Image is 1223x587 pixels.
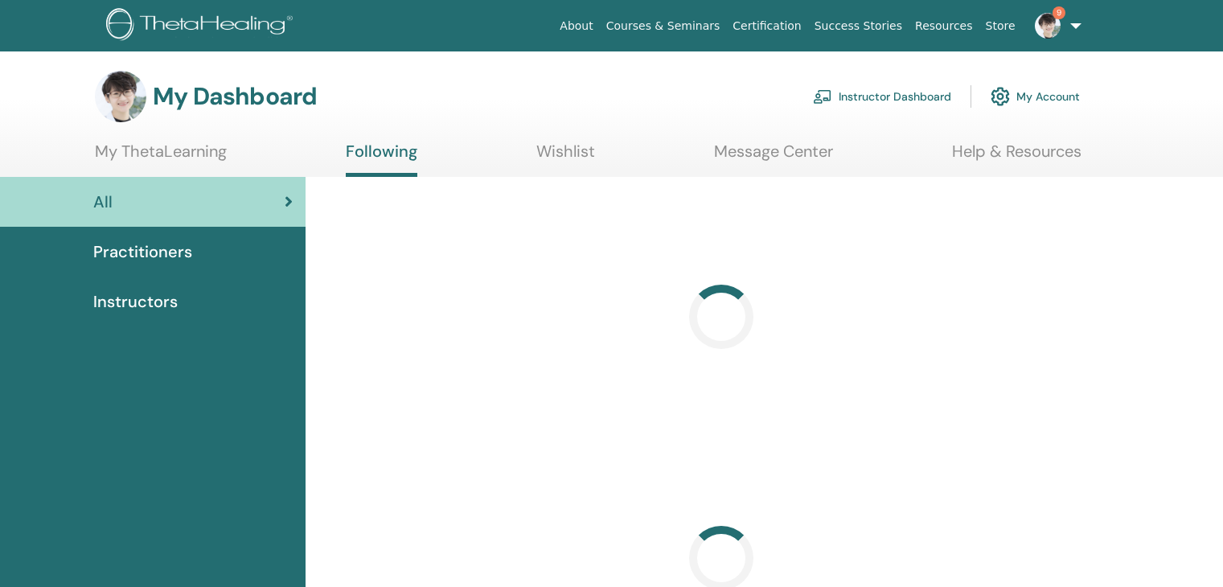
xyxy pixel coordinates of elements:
[726,11,807,41] a: Certification
[909,11,979,41] a: Resources
[813,89,832,104] img: chalkboard-teacher.svg
[813,79,951,114] a: Instructor Dashboard
[553,11,599,41] a: About
[808,11,909,41] a: Success Stories
[153,82,317,111] h3: My Dashboard
[106,8,298,44] img: logo.png
[952,142,1081,173] a: Help & Resources
[991,83,1010,110] img: cog.svg
[714,142,833,173] a: Message Center
[95,71,146,122] img: default.jpg
[600,11,727,41] a: Courses & Seminars
[1035,13,1061,39] img: default.jpg
[979,11,1022,41] a: Store
[95,142,227,173] a: My ThetaLearning
[93,289,178,314] span: Instructors
[93,240,192,264] span: Practitioners
[93,190,113,214] span: All
[346,142,417,177] a: Following
[536,142,595,173] a: Wishlist
[1053,6,1065,19] span: 9
[991,79,1080,114] a: My Account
